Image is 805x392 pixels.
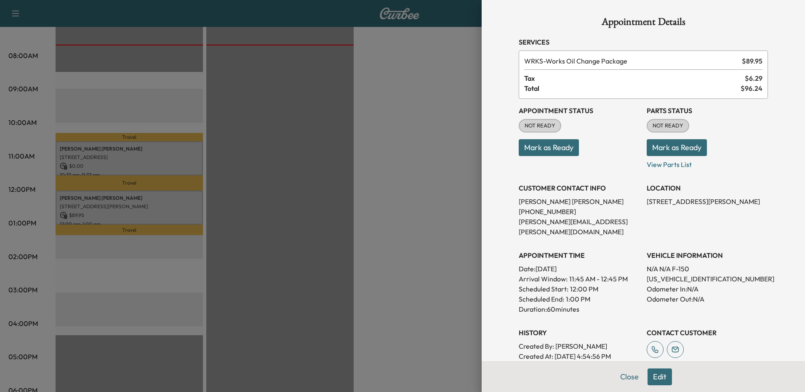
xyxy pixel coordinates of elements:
h1: Appointment Details [519,17,768,30]
p: [PERSON_NAME] [PERSON_NAME] [519,196,640,207]
h3: Services [519,37,768,47]
span: NOT READY [520,122,560,130]
p: [STREET_ADDRESS][PERSON_NAME] [647,196,768,207]
p: View Parts List [647,156,768,170]
h3: APPOINTMENT TIME [519,250,640,260]
span: NOT READY [648,122,688,130]
span: $ 6.29 [745,73,762,83]
p: Odometer Out: N/A [647,294,768,304]
p: Arrival Window: [519,274,640,284]
p: Odometer In: N/A [647,284,768,294]
p: Date: [DATE] [519,264,640,274]
p: [PERSON_NAME][EMAIL_ADDRESS][PERSON_NAME][DOMAIN_NAME] [519,217,640,237]
h3: VEHICLE INFORMATION [647,250,768,260]
h3: CUSTOMER CONTACT INFO [519,183,640,193]
h3: CONTACT CUSTOMER [647,328,768,338]
h3: LOCATION [647,183,768,193]
h3: Parts Status [647,106,768,116]
span: $ 89.95 [742,56,762,66]
span: 11:45 AM - 12:45 PM [569,274,628,284]
button: Close [615,368,644,385]
h3: History [519,328,640,338]
button: Mark as Ready [647,139,707,156]
button: Mark as Ready [519,139,579,156]
p: Scheduled End: [519,294,564,304]
span: Tax [524,73,745,83]
button: Edit [648,368,672,385]
span: $ 96.24 [741,83,762,93]
p: N/A N/A F-150 [647,264,768,274]
p: Duration: 60 minutes [519,304,640,314]
p: Created By : [PERSON_NAME] [519,341,640,351]
p: 1:00 PM [566,294,590,304]
p: [US_VEHICLE_IDENTIFICATION_NUMBER] [647,274,768,284]
span: Works Oil Change Package [524,56,738,66]
p: Scheduled Start: [519,284,568,294]
p: 12:00 PM [570,284,598,294]
h3: Appointment Status [519,106,640,116]
p: Created At : [DATE] 4:54:56 PM [519,351,640,361]
p: [PHONE_NUMBER] [519,207,640,217]
span: Total [524,83,741,93]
